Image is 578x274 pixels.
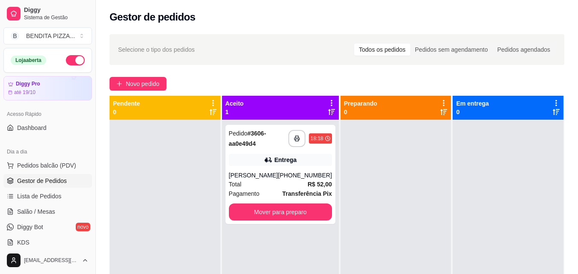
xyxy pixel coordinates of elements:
div: Entrega [274,156,296,164]
div: Pedidos agendados [492,44,555,56]
p: 0 [113,108,140,116]
div: BENDITA PIZZA ... [26,32,75,40]
span: Pedido [229,130,248,137]
p: 1 [225,108,244,116]
button: Novo pedido [110,77,166,91]
div: Pedidos sem agendamento [410,44,492,56]
span: Dashboard [17,124,47,132]
a: Lista de Pedidos [3,189,92,203]
span: B [11,32,19,40]
p: 0 [344,108,377,116]
p: Preparando [344,99,377,108]
div: [PERSON_NAME] [229,171,278,180]
div: 18:18 [311,135,323,142]
span: plus [116,81,122,87]
strong: Transferência Pix [282,190,332,197]
a: Salão / Mesas [3,205,92,218]
span: Pedidos balcão (PDV) [17,161,76,170]
strong: R$ 52,00 [308,181,332,188]
button: Alterar Status [66,55,85,65]
p: Em entrega [456,99,489,108]
span: Sistema de Gestão [24,14,89,21]
div: Loja aberta [11,56,46,65]
button: Select a team [3,27,92,44]
article: até 19/10 [14,89,36,96]
button: Mover para preparo [229,203,332,221]
span: Pagamento [229,189,260,198]
span: [EMAIL_ADDRESS][DOMAIN_NAME] [24,257,78,264]
a: Diggy Proaté 19/10 [3,76,92,100]
h2: Gestor de pedidos [110,10,196,24]
p: Aceito [225,99,244,108]
span: KDS [17,238,30,247]
span: Lista de Pedidos [17,192,62,200]
div: Acesso Rápido [3,107,92,121]
span: Selecione o tipo dos pedidos [118,45,195,54]
button: [EMAIL_ADDRESS][DOMAIN_NAME] [3,250,92,271]
div: [PHONE_NUMBER] [278,171,332,180]
article: Diggy Pro [16,81,40,87]
p: 0 [456,108,489,116]
a: DiggySistema de Gestão [3,3,92,24]
a: KDS [3,236,92,249]
div: Dia a dia [3,145,92,159]
button: Pedidos balcão (PDV) [3,159,92,172]
span: Diggy [24,6,89,14]
div: Todos os pedidos [354,44,410,56]
span: Salão / Mesas [17,207,55,216]
a: Dashboard [3,121,92,135]
p: Pendente [113,99,140,108]
strong: # 3606-aa0e49d4 [229,130,266,147]
span: Total [229,180,242,189]
span: Gestor de Pedidos [17,177,67,185]
span: Diggy Bot [17,223,43,231]
span: Novo pedido [126,79,160,88]
a: Gestor de Pedidos [3,174,92,188]
a: Diggy Botnovo [3,220,92,234]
